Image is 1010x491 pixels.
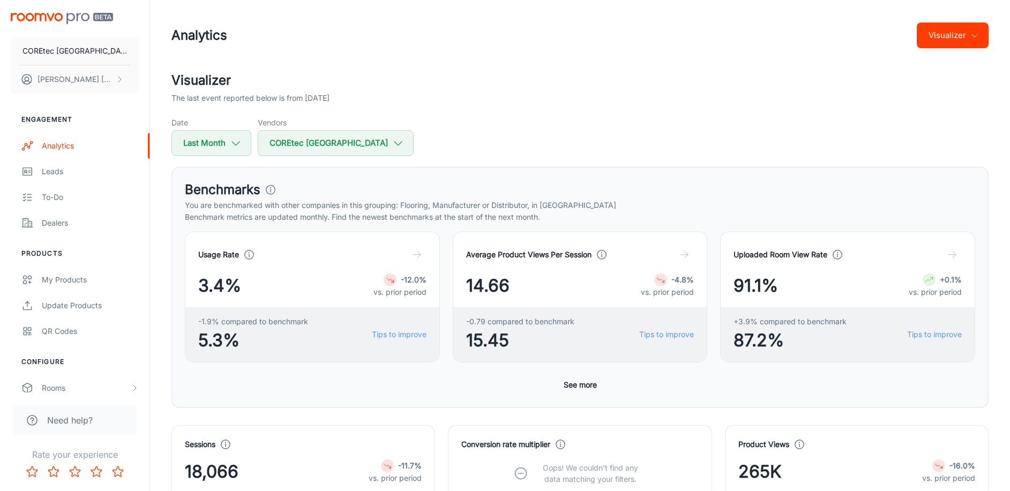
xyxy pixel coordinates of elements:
p: Oops! We couldn’t find any data matching your filters. [535,462,646,485]
span: Need help? [47,414,93,427]
img: Roomvo PRO Beta [11,13,113,24]
strong: -11.7% [398,461,422,470]
h4: Uploaded Room View Rate [734,249,827,261]
p: You are benchmarked with other companies in this grouping: Flooring, Manufacturer or Distributor,... [185,199,975,211]
strong: +0.1% [940,275,962,284]
span: 3.4% [198,273,241,299]
button: Rate 5 star [107,461,129,482]
p: vs. prior period [909,286,962,298]
button: Rate 1 star [21,461,43,482]
h5: Vendors [258,117,414,128]
h2: Visualizer [171,71,989,90]
p: The last event reported below is from [DATE] [171,92,330,104]
span: -0.79 compared to benchmark [466,316,574,328]
div: Leads [42,166,139,177]
div: Rooms [42,382,130,394]
button: Rate 4 star [86,461,107,482]
span: +3.9% compared to benchmark [734,316,847,328]
h4: Sessions [185,438,215,450]
strong: -16.0% [949,461,975,470]
h4: Usage Rate [198,249,239,261]
button: [PERSON_NAME] [PERSON_NAME] [11,65,139,93]
h5: Date [171,117,251,128]
span: -1.9% compared to benchmark [198,316,308,328]
span: 15.45 [466,328,574,353]
p: Rate your experience [9,448,141,461]
h1: Analytics [171,26,227,45]
a: Tips to improve [639,329,694,340]
p: vs. prior period [641,286,694,298]
strong: -12.0% [401,275,427,284]
span: 265K [738,459,782,485]
button: Last Month [171,130,251,156]
span: 91.1% [734,273,778,299]
p: vs. prior period [373,286,427,298]
p: vs. prior period [369,472,422,484]
p: [PERSON_NAME] [PERSON_NAME] [38,73,113,85]
p: vs. prior period [922,472,975,484]
div: My Products [42,274,139,286]
h3: Benchmarks [185,180,260,199]
h4: Average Product Views Per Session [466,249,592,261]
p: COREtec [GEOGRAPHIC_DATA] [23,45,127,57]
div: Dealers [42,217,139,229]
div: QR Codes [42,325,139,337]
div: Update Products [42,300,139,311]
button: See more [559,375,601,395]
h4: Conversion rate multiplier [461,438,550,450]
div: To-do [42,191,139,203]
p: Benchmark metrics are updated monthly. Find the newest benchmarks at the start of the next month. [185,211,975,223]
span: 5.3% [198,328,308,353]
h4: Product Views [738,438,789,450]
button: COREtec [GEOGRAPHIC_DATA] [11,37,139,65]
button: Visualizer [917,23,989,48]
span: 87.2% [734,328,847,353]
span: 14.66 [466,273,510,299]
a: Tips to improve [907,329,962,340]
a: Tips to improve [372,329,427,340]
button: Rate 3 star [64,461,86,482]
span: 18,066 [185,459,238,485]
button: COREtec [GEOGRAPHIC_DATA] [258,130,414,156]
div: Analytics [42,140,139,152]
button: Rate 2 star [43,461,64,482]
strong: -4.8% [671,275,694,284]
